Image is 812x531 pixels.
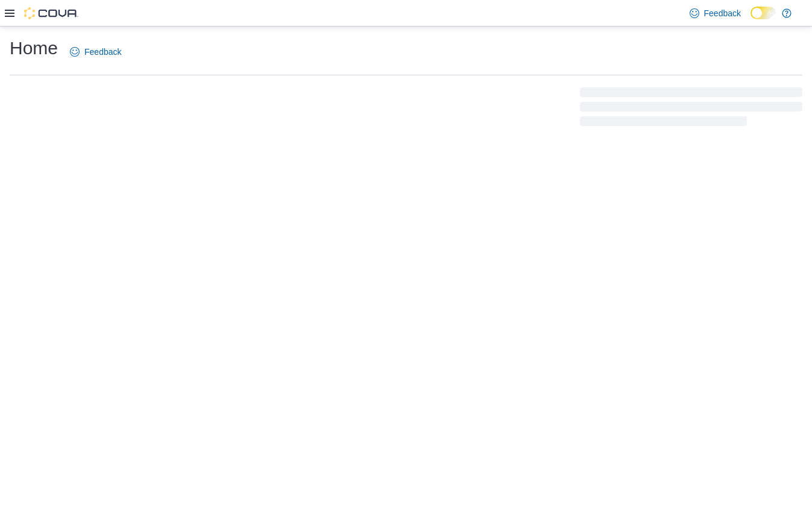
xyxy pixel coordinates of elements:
[704,7,741,19] span: Feedback
[24,7,78,19] img: Cova
[580,90,802,128] span: Loading
[84,46,121,58] span: Feedback
[751,7,776,19] input: Dark Mode
[10,36,58,60] h1: Home
[685,1,746,25] a: Feedback
[65,40,126,64] a: Feedback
